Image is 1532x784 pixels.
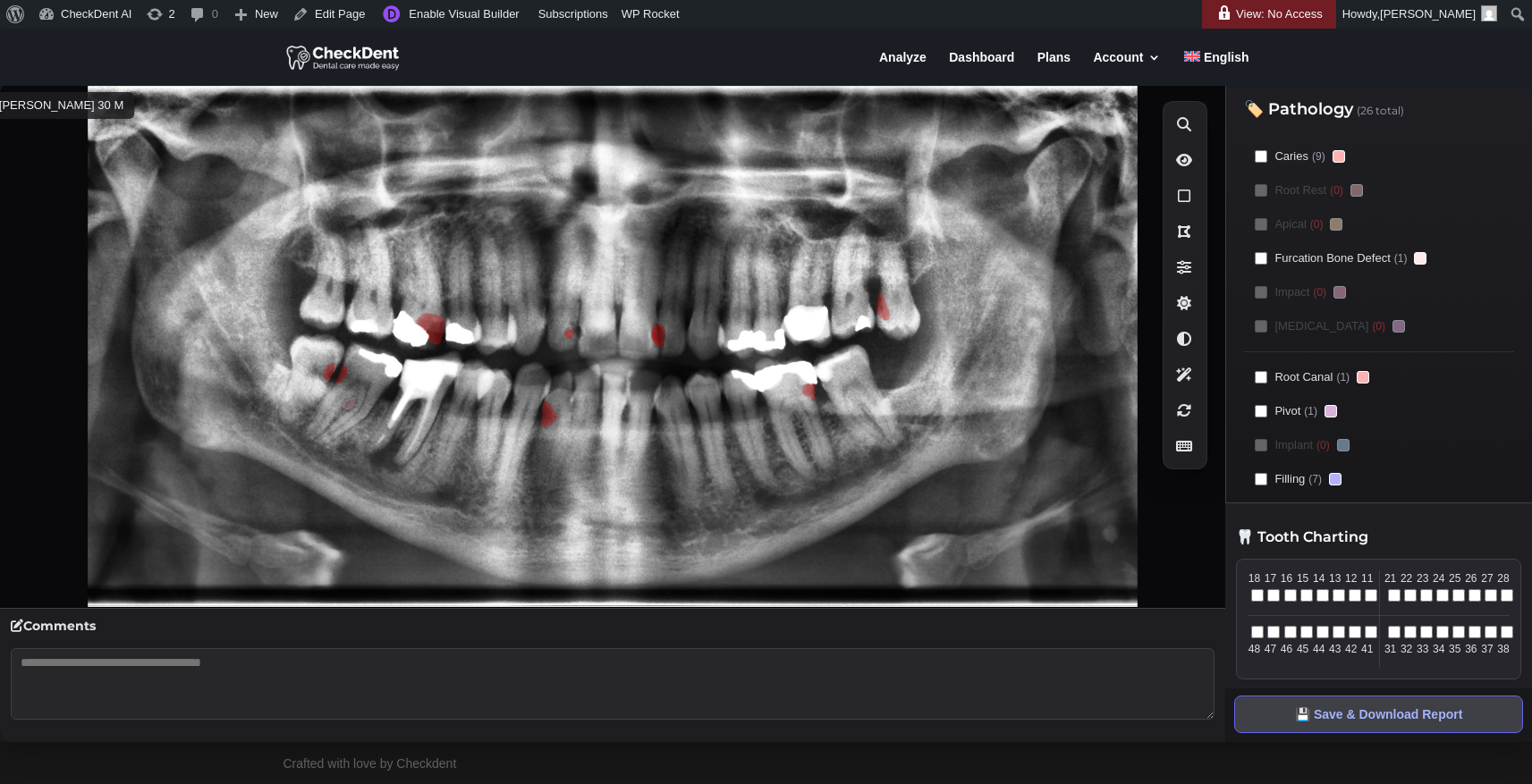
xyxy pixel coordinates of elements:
span: (0) [1372,318,1385,334]
span: 16 [1281,570,1293,586]
label: Root Rest [1244,176,1514,205]
span: 41 [1361,641,1374,657]
span: 13 [1329,570,1342,586]
span: (9) [1312,148,1325,164]
span: 42 [1345,641,1358,657]
span: 22 [1401,570,1413,586]
label: Caries [1244,142,1514,171]
span: (0) [1330,182,1343,198]
label: Impact [1244,278,1514,307]
span: 23 [1417,570,1429,586]
label: Crown [1244,499,1514,527]
span: 28 [1497,570,1510,586]
span: 24 [1433,570,1445,586]
span: 36 [1465,641,1477,657]
span: (0) [1310,216,1324,232]
label: Root Canal [1244,363,1514,392]
span: 38 [1497,641,1510,657]
label: Filling [1244,465,1514,493]
span: 34 [1433,641,1445,657]
input: Apical(0) [1255,218,1267,231]
label: Apical [1244,210,1514,239]
span: 31 [1384,641,1397,657]
input: Impact(0) [1255,286,1267,299]
input: Root Canal(1) [1255,371,1267,384]
span: 15 [1297,570,1309,586]
label: Implant [1244,431,1514,459]
img: Arnav Saha [1481,5,1497,21]
span: 43 [1329,641,1342,657]
span: 48 [1248,641,1260,657]
span: 17 [1264,570,1276,586]
span: 33 [1417,641,1429,657]
span: 46 [1281,641,1293,657]
a: English [1184,51,1249,86]
h3: 🦷 Tooth Charting [1236,530,1521,550]
a: Account [1093,51,1161,86]
span: 44 [1313,641,1325,657]
label: Furcation Bone Defect [1244,244,1514,273]
input: [MEDICAL_DATA](0) [1255,320,1267,333]
button: 💾 Save & Download Report [1234,695,1523,733]
input: Filling(7) [1255,473,1267,485]
a: Dashboard [949,51,1014,86]
span: 35 [1449,641,1461,657]
input: Caries(9) [1255,150,1267,163]
span: (0) [1313,284,1326,300]
span: 21 [1384,570,1397,586]
input: Pivot(1) [1255,405,1267,417]
span: 11 [1361,570,1374,586]
span: 27 [1481,570,1494,586]
span: (26 total) [1357,104,1404,117]
label: [MEDICAL_DATA] [1244,312,1514,341]
span: 14 [1313,570,1325,586]
span: 47 [1264,641,1276,657]
span: (1) [1394,250,1408,266]
a: Plans [1037,51,1071,86]
h3: 🏷️ Pathology [1244,101,1514,128]
input: Root Rest(0) [1255,184,1267,197]
span: (7) [1308,471,1322,487]
span: (1) [1304,403,1317,419]
span: 25 [1449,570,1461,586]
h4: Comments [11,620,1215,641]
span: (0) [1316,437,1330,453]
label: Pivot [1244,397,1514,426]
span: 32 [1401,641,1413,657]
span: 45 [1297,641,1309,657]
span: English [1204,50,1249,64]
span: 12 [1345,570,1358,586]
a: Analyze [879,51,927,86]
span: (1) [1336,369,1350,385]
span: [PERSON_NAME] [1380,7,1476,21]
img: CheckDent AI [286,43,402,72]
span: 18 [1248,570,1260,586]
span: 37 [1481,641,1494,657]
input: Implant(0) [1255,439,1267,451]
span: 26 [1465,570,1477,586]
div: Crafted with love by Checkdent [284,755,457,780]
input: Furcation Bone Defect(1) [1255,252,1267,265]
